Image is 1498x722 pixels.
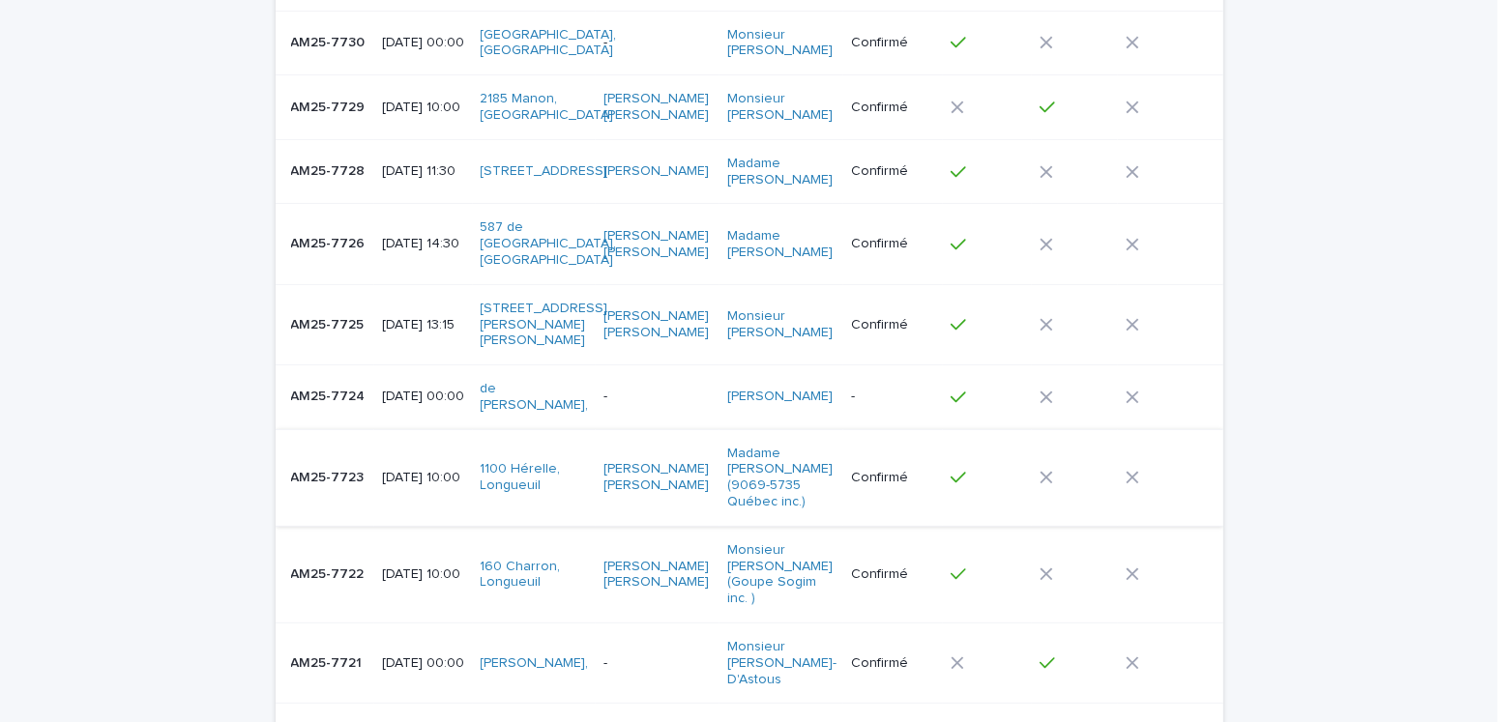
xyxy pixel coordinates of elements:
a: Monsieur [PERSON_NAME] (Goupe Sogim inc. ) [727,542,835,607]
p: [DATE] 10:00 [382,470,465,486]
tr: AM25-7722AM25-7722 [DATE] 10:00160 Charron, Longueuil [PERSON_NAME] [PERSON_NAME] Monsieur [PERSO... [276,526,1223,622]
tr: AM25-7729AM25-7729 [DATE] 10:002185 Manon, [GEOGRAPHIC_DATA] [PERSON_NAME] [PERSON_NAME] Monsieur... [276,75,1223,140]
tr: AM25-7724AM25-7724 [DATE] 00:00de [PERSON_NAME], -[PERSON_NAME] - [276,365,1223,430]
p: - [603,655,711,672]
tr: AM25-7723AM25-7723 [DATE] 10:001100 Hérelle, Longueuil [PERSON_NAME] [PERSON_NAME] Madame [PERSON... [276,429,1223,526]
a: Madame [PERSON_NAME] [727,228,835,261]
p: [DATE] 14:30 [382,236,465,252]
a: Madame [PERSON_NAME] (9069-5735 Québec inc.) [727,446,835,510]
a: 2185 Manon, [GEOGRAPHIC_DATA] [481,91,614,124]
tr: AM25-7728AM25-7728 [DATE] 11:30[STREET_ADDRESS] [PERSON_NAME] Madame [PERSON_NAME] Confirmé [276,139,1223,204]
a: [PERSON_NAME] [603,163,709,180]
p: Confirmé [851,566,936,583]
p: - [851,389,936,405]
p: [DATE] 13:15 [382,317,465,333]
p: AM25-7730 [291,31,369,51]
p: Confirmé [851,236,936,252]
p: - [603,35,711,51]
p: AM25-7726 [291,232,369,252]
p: [DATE] 00:00 [382,655,465,672]
p: AM25-7725 [291,313,368,333]
a: Monsieur [PERSON_NAME] [727,91,835,124]
a: [PERSON_NAME] [727,389,833,405]
p: [DATE] 00:00 [382,35,465,51]
tr: AM25-7730AM25-7730 [DATE] 00:00[GEOGRAPHIC_DATA], [GEOGRAPHIC_DATA] -Monsieur [PERSON_NAME] Confirmé [276,11,1223,75]
a: [PERSON_NAME] [PERSON_NAME] [603,559,711,592]
a: Madame [PERSON_NAME] [727,156,835,188]
tr: AM25-7726AM25-7726 [DATE] 14:30587 de [GEOGRAPHIC_DATA], [GEOGRAPHIC_DATA] [PERSON_NAME] [PERSON_... [276,204,1223,284]
a: 587 de [GEOGRAPHIC_DATA], [GEOGRAPHIC_DATA] [481,219,617,268]
tr: AM25-7721AM25-7721 [DATE] 00:00[PERSON_NAME], -Monsieur [PERSON_NAME]-D'Astous Confirmé [276,623,1223,704]
a: 160 Charron, Longueuil [481,559,588,592]
a: [STREET_ADDRESS][PERSON_NAME][PERSON_NAME] [481,301,608,349]
a: [PERSON_NAME] [PERSON_NAME] [603,228,711,261]
a: [PERSON_NAME], [481,655,589,672]
p: Confirmé [851,100,936,116]
p: AM25-7724 [291,385,369,405]
p: Confirmé [851,470,936,486]
a: Monsieur [PERSON_NAME]-D'Astous [727,639,837,687]
p: Confirmé [851,317,936,333]
p: Confirmé [851,655,936,672]
a: [PERSON_NAME] [PERSON_NAME] [603,308,711,341]
a: de [PERSON_NAME], [481,381,589,414]
a: [PERSON_NAME] [PERSON_NAME] [603,461,711,494]
p: [DATE] 00:00 [382,389,465,405]
a: [STREET_ADDRESS] [481,163,608,180]
p: [DATE] 11:30 [382,163,465,180]
p: AM25-7729 [291,96,369,116]
a: Monsieur [PERSON_NAME] [727,308,835,341]
a: Monsieur [PERSON_NAME] [727,27,835,60]
a: [GEOGRAPHIC_DATA], [GEOGRAPHIC_DATA] [481,27,617,60]
p: Confirmé [851,163,936,180]
a: [PERSON_NAME] [PERSON_NAME] [603,91,711,124]
p: [DATE] 10:00 [382,566,465,583]
a: 1100 Hérelle, Longueuil [481,461,588,494]
p: - [603,389,711,405]
p: Confirmé [851,35,936,51]
tr: AM25-7725AM25-7725 [DATE] 13:15[STREET_ADDRESS][PERSON_NAME][PERSON_NAME] [PERSON_NAME] [PERSON_N... [276,284,1223,364]
p: [DATE] 10:00 [382,100,465,116]
p: AM25-7722 [291,563,368,583]
p: AM25-7721 [291,651,367,672]
p: AM25-7723 [291,466,368,486]
p: AM25-7728 [291,159,369,180]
